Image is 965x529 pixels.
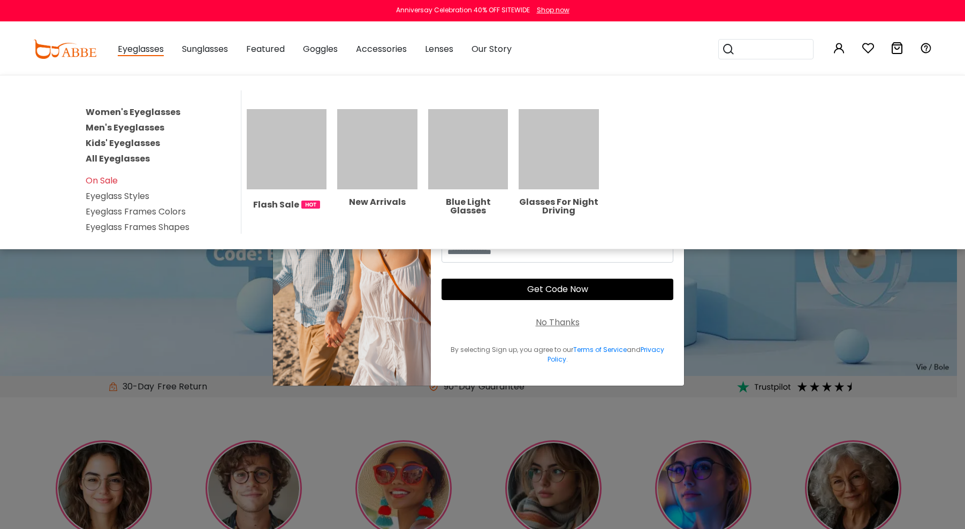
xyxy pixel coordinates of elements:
[86,205,186,218] a: Eyeglass Frames Colors
[428,109,508,189] img: Blue Light Glasses
[396,5,530,15] div: Anniversay Celebration 40% OFF SITEWIDE
[182,43,228,55] span: Sunglasses
[519,109,599,189] img: Glasses For Night Driving
[86,121,164,134] a: Men's Eyeglasses
[247,109,327,189] img: Flash Sale
[33,40,96,59] img: abbeglasses.com
[428,142,508,214] a: Blue Light Glasses
[86,106,180,118] a: Women's Eyeglasses
[86,221,189,233] a: Eyeglass Frames Shapes
[537,5,569,15] div: Shop now
[86,190,149,202] a: Eyeglass Styles
[548,345,665,364] a: Privacy Policy
[86,174,118,187] a: On Sale
[519,142,599,214] a: Glasses For Night Driving
[442,279,673,300] button: Get Code Now
[356,43,407,55] span: Accessories
[531,5,569,14] a: Shop now
[301,201,320,209] img: 1724998894317IetNH.gif
[246,43,285,55] span: Featured
[86,137,160,149] a: Kids' Eyeglasses
[86,152,150,165] a: All Eyeglasses
[273,144,431,386] img: welcome
[472,43,512,55] span: Our Story
[337,142,417,206] a: New Arrivals
[442,345,673,364] div: By selecting Sign up, you agree to our and .
[425,43,453,55] span: Lenses
[247,142,327,211] a: Flash Sale
[337,109,417,189] img: New Arrivals
[303,43,338,55] span: Goggles
[536,316,580,329] div: No Thanks
[118,43,164,56] span: Eyeglasses
[253,198,299,211] span: Flash Sale
[337,198,417,206] div: New Arrivals
[573,345,627,354] a: Terms of Service
[519,198,599,215] div: Glasses For Night Driving
[428,198,508,215] div: Blue Light Glasses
